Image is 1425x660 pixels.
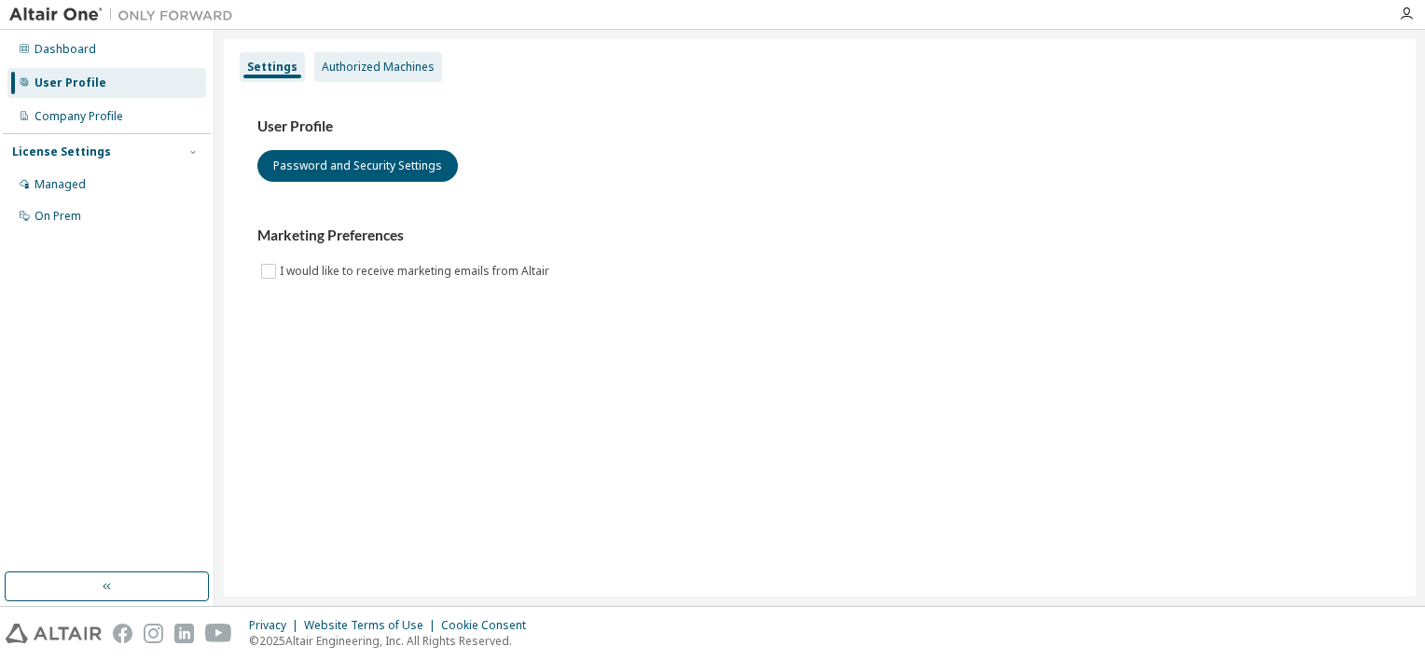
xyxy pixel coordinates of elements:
[174,624,194,643] img: linkedin.svg
[257,227,1382,245] h3: Marketing Preferences
[35,42,96,57] div: Dashboard
[249,618,304,633] div: Privacy
[35,109,123,124] div: Company Profile
[205,624,232,643] img: youtube.svg
[35,177,86,192] div: Managed
[280,260,553,282] label: I would like to receive marketing emails from Altair
[35,209,81,224] div: On Prem
[35,76,106,90] div: User Profile
[257,117,1382,136] h3: User Profile
[9,6,242,24] img: Altair One
[144,624,163,643] img: instagram.svg
[249,633,537,649] p: © 2025 Altair Engineering, Inc. All Rights Reserved.
[247,60,297,75] div: Settings
[12,144,111,159] div: License Settings
[113,624,132,643] img: facebook.svg
[304,618,441,633] div: Website Terms of Use
[322,60,435,75] div: Authorized Machines
[6,624,102,643] img: altair_logo.svg
[257,150,458,182] button: Password and Security Settings
[441,618,537,633] div: Cookie Consent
